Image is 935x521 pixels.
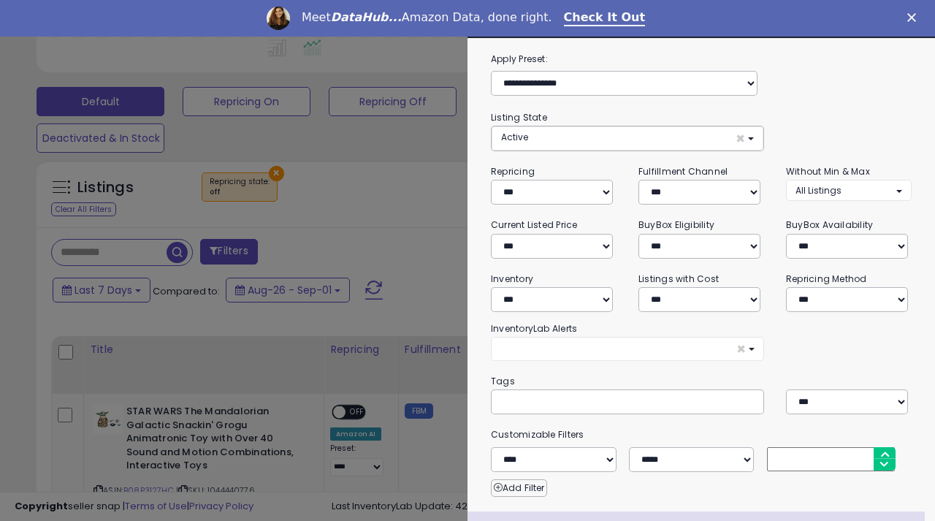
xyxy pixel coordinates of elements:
[331,10,402,24] i: DataHub...
[491,218,577,231] small: Current Listed Price
[736,131,745,146] span: ×
[480,373,923,389] small: Tags
[564,10,646,26] a: Check It Out
[786,218,873,231] small: BuyBox Availability
[491,337,764,361] button: ×
[907,13,922,22] div: Close
[480,427,923,443] small: Customizable Filters
[480,51,923,67] label: Apply Preset:
[786,165,870,178] small: Without Min & Max
[267,7,290,30] img: Profile image for Georgie
[786,180,912,201] button: All Listings
[491,273,533,285] small: Inventory
[638,273,719,285] small: Listings with Cost
[302,10,552,25] div: Meet Amazon Data, done right.
[491,479,547,497] button: Add Filter
[492,126,763,151] button: Active ×
[736,341,746,357] span: ×
[491,111,547,123] small: Listing State
[491,322,577,335] small: InventoryLab Alerts
[491,165,535,178] small: Repricing
[786,273,867,285] small: Repricing Method
[638,218,714,231] small: BuyBox Eligibility
[795,184,841,197] span: All Listings
[501,131,528,143] span: Active
[638,165,728,178] small: Fulfillment Channel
